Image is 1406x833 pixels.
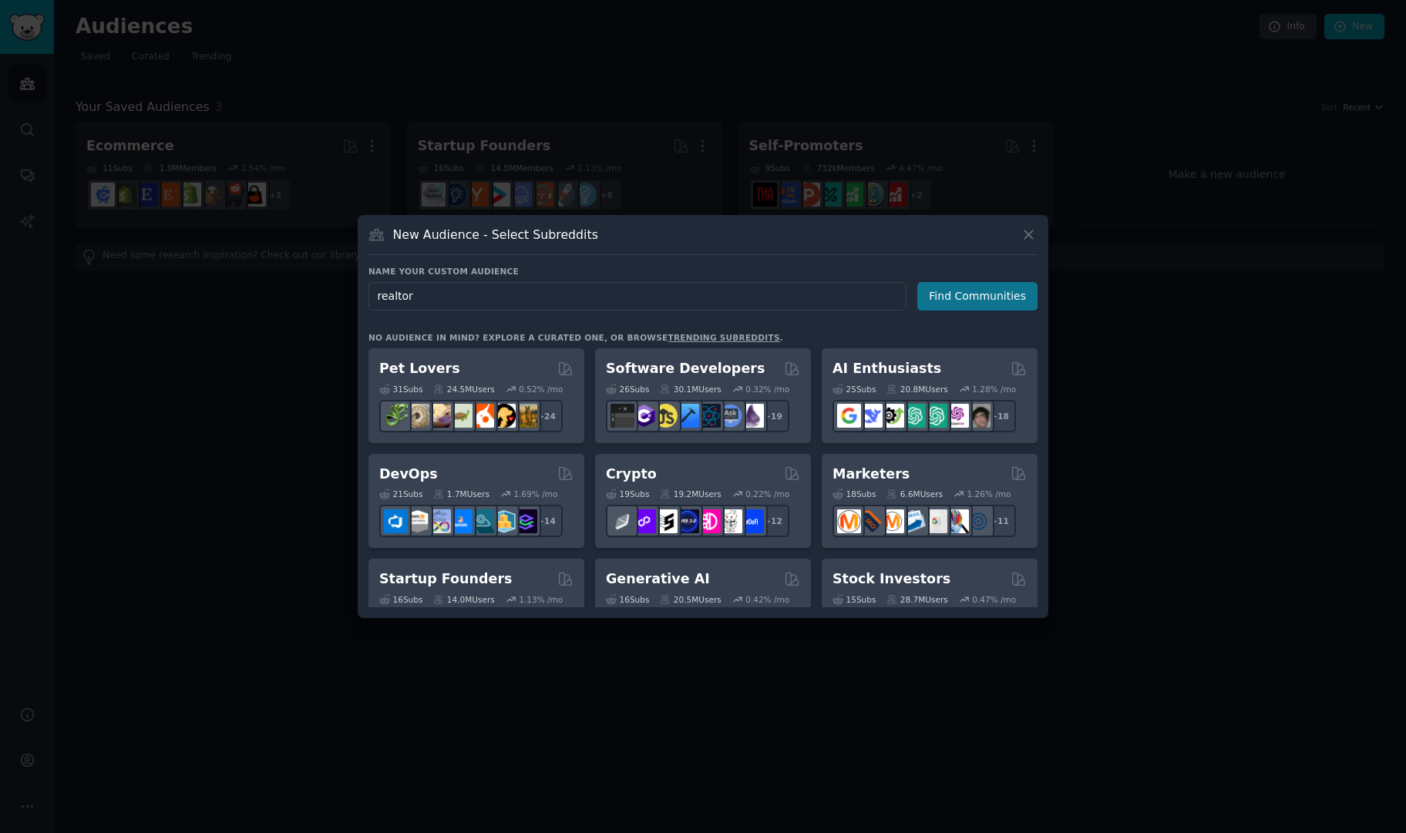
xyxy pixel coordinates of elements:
[972,594,1016,605] div: 0.47 % /mo
[513,509,537,533] img: PlatformEngineers
[832,489,876,499] div: 18 Sub s
[379,465,438,484] h2: DevOps
[832,569,950,589] h2: Stock Investors
[606,384,649,395] div: 26 Sub s
[427,404,451,428] img: leopardgeckos
[859,404,883,428] img: DeepSeek
[654,404,678,428] img: learnjavascript
[832,465,910,484] h2: Marketers
[668,333,779,342] a: trending subreddits
[886,489,943,499] div: 6.6M Users
[880,404,904,428] img: AItoolsCatalog
[984,505,1016,537] div: + 11
[697,509,721,533] img: defiblockchain
[902,509,926,533] img: Emailmarketing
[886,594,947,605] div: 28.7M Users
[697,404,721,428] img: reactnative
[379,359,460,378] h2: Pet Lovers
[379,569,512,589] h2: Startup Founders
[514,489,558,499] div: 1.69 % /mo
[984,400,1016,432] div: + 18
[660,594,721,605] div: 20.5M Users
[384,404,408,428] img: herpetology
[757,505,789,537] div: + 12
[368,332,783,343] div: No audience in mind? Explore a curated one, or browse .
[967,404,991,428] img: ArtificalIntelligence
[379,384,422,395] div: 31 Sub s
[368,266,1038,277] h3: Name your custom audience
[632,509,656,533] img: 0xPolygon
[923,509,947,533] img: googleads
[530,505,563,537] div: + 14
[433,594,494,605] div: 14.0M Users
[519,384,563,395] div: 0.52 % /mo
[427,509,451,533] img: Docker_DevOps
[606,465,657,484] h2: Crypto
[745,489,789,499] div: 0.22 % /mo
[917,282,1038,311] button: Find Communities
[832,594,876,605] div: 15 Sub s
[837,404,861,428] img: GoogleGeminiAI
[740,404,764,428] img: elixir
[902,404,926,428] img: chatgpt_promptDesign
[967,489,1011,499] div: 1.26 % /mo
[519,594,563,605] div: 1.13 % /mo
[449,509,473,533] img: DevOpsLinks
[745,384,789,395] div: 0.32 % /mo
[945,404,969,428] img: OpenAIDev
[660,384,721,395] div: 30.1M Users
[654,509,678,533] img: ethstaker
[972,384,1016,395] div: 1.28 % /mo
[492,509,516,533] img: aws_cdk
[530,400,563,432] div: + 24
[718,509,742,533] img: CryptoNews
[832,359,941,378] h2: AI Enthusiasts
[610,404,634,428] img: software
[610,509,634,533] img: ethfinance
[837,509,861,533] img: content_marketing
[405,509,429,533] img: AWS_Certified_Experts
[470,404,494,428] img: cockatiel
[433,384,494,395] div: 24.5M Users
[757,400,789,432] div: + 19
[405,404,429,428] img: ballpython
[718,404,742,428] img: AskComputerScience
[449,404,473,428] img: turtle
[433,489,489,499] div: 1.7M Users
[606,569,710,589] h2: Generative AI
[740,509,764,533] img: defi_
[886,384,947,395] div: 20.8M Users
[393,227,598,243] h3: New Audience - Select Subreddits
[675,509,699,533] img: web3
[923,404,947,428] img: chatgpt_prompts_
[606,489,649,499] div: 19 Sub s
[379,594,422,605] div: 16 Sub s
[945,509,969,533] img: MarketingResearch
[859,509,883,533] img: bigseo
[379,489,422,499] div: 21 Sub s
[492,404,516,428] img: PetAdvice
[632,404,656,428] img: csharp
[384,509,408,533] img: azuredevops
[368,282,906,311] input: Pick a short name, like "Digital Marketers" or "Movie-Goers"
[513,404,537,428] img: dogbreed
[675,404,699,428] img: iOSProgramming
[967,509,991,533] img: OnlineMarketing
[606,359,765,378] h2: Software Developers
[832,384,876,395] div: 25 Sub s
[745,594,789,605] div: 0.42 % /mo
[470,509,494,533] img: platformengineering
[606,594,649,605] div: 16 Sub s
[660,489,721,499] div: 19.2M Users
[880,509,904,533] img: AskMarketing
